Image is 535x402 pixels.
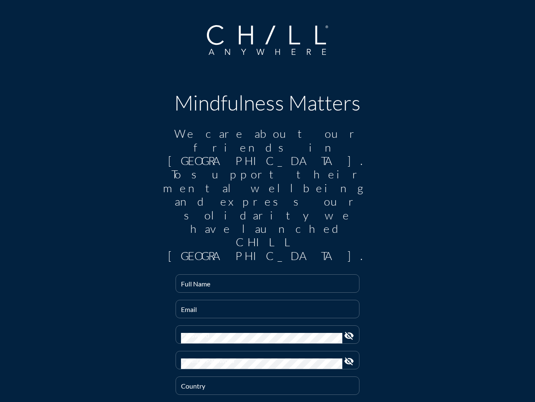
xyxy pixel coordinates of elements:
input: Full Name [181,282,354,292]
div: We care about our friends in [GEOGRAPHIC_DATA]. To support their mental wellbeing and express our... [159,127,376,263]
i: visibility_off [344,356,354,366]
input: Country [181,384,354,394]
input: Email [181,307,354,318]
h1: Mindfulness Matters [159,90,376,115]
i: visibility_off [344,331,354,341]
input: Password [181,333,342,343]
input: Confirm Password [181,358,342,369]
img: Company Logo [207,25,328,55]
